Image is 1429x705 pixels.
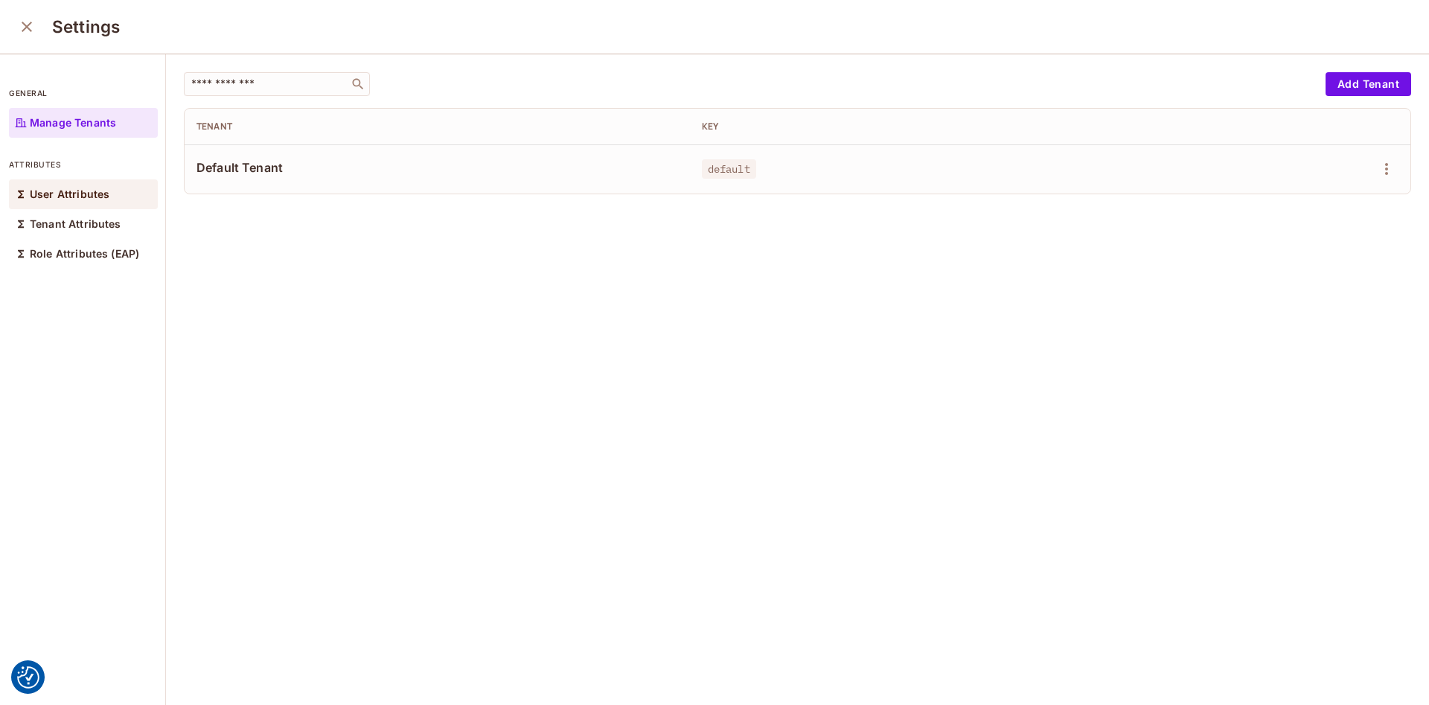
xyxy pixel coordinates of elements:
button: close [12,12,42,42]
p: Tenant Attributes [30,218,121,230]
span: Default Tenant [196,159,678,176]
div: Tenant [196,121,678,133]
img: Revisit consent button [17,666,39,689]
button: Add Tenant [1326,72,1411,96]
h3: Settings [52,16,120,37]
span: default [702,159,756,179]
p: attributes [9,159,158,170]
div: Key [702,121,1183,133]
p: Manage Tenants [30,117,116,129]
p: general [9,87,158,99]
button: Consent Preferences [17,666,39,689]
p: User Attributes [30,188,109,200]
p: Role Attributes (EAP) [30,248,139,260]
